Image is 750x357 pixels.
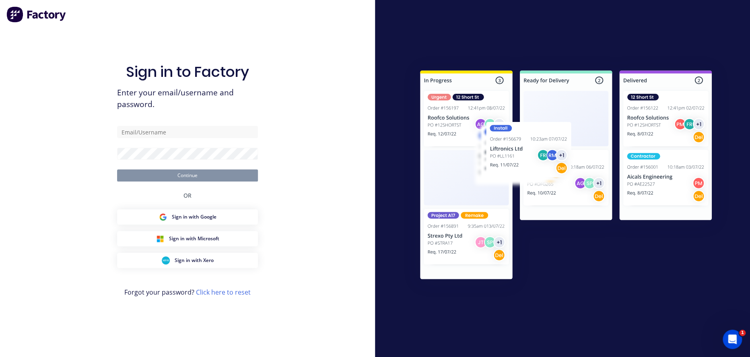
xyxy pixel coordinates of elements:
button: Xero Sign inSign in with Xero [117,253,258,268]
button: Continue [117,169,258,182]
img: Xero Sign in [162,256,170,264]
a: Click here to reset [196,288,251,297]
button: Microsoft Sign inSign in with Microsoft [117,231,258,246]
button: Google Sign inSign in with Google [117,209,258,225]
img: Factory [6,6,67,23]
span: 1 [739,330,746,336]
img: Microsoft Sign in [156,235,164,243]
span: Sign in with Xero [175,257,214,264]
img: Sign in [402,54,729,298]
iframe: Intercom live chat [723,330,742,349]
span: Sign in with Microsoft [169,235,219,242]
img: Google Sign in [159,213,167,221]
span: Enter your email/username and password. [117,87,258,110]
span: Forgot your password? [124,287,251,297]
span: Sign in with Google [172,213,216,221]
h1: Sign in to Factory [126,63,249,80]
div: OR [183,182,192,209]
input: Email/Username [117,126,258,138]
